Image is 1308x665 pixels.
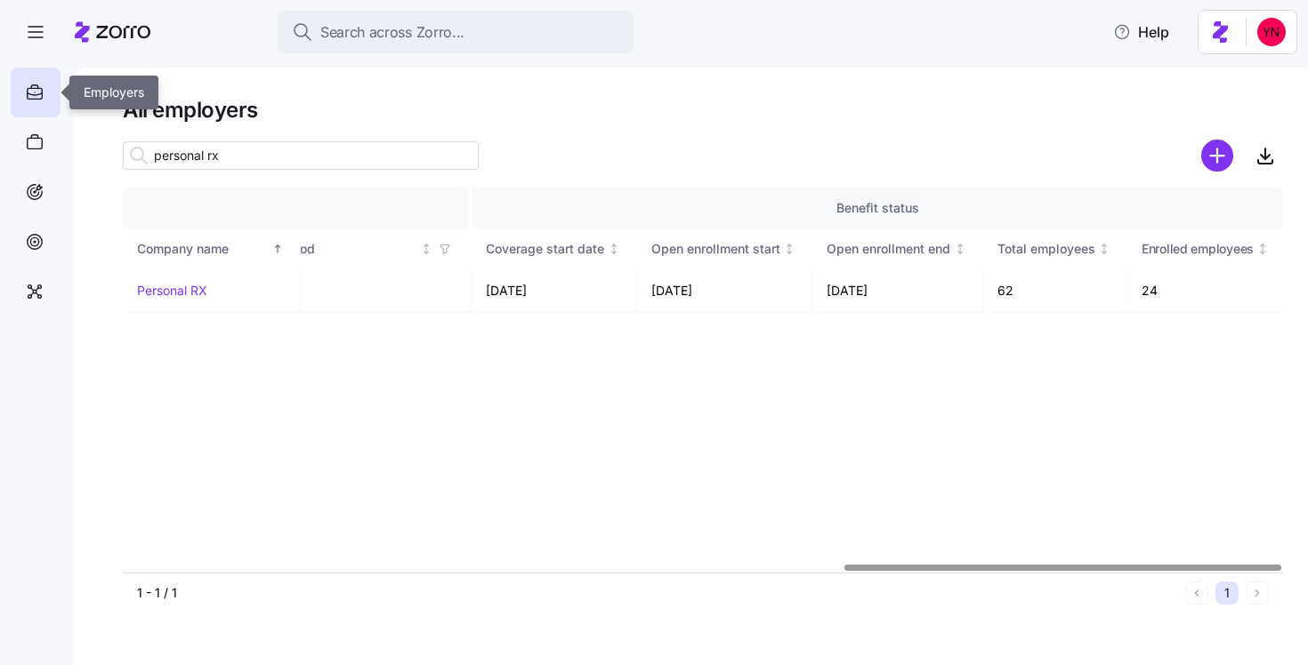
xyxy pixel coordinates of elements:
[472,228,637,269] th: Coverage start dateNot sorted
[137,239,269,259] div: Company name
[271,243,284,255] div: Sorted ascending
[637,228,813,269] th: Open enrollment startNot sorted
[954,243,966,255] div: Not sorted
[608,243,620,255] div: Not sorted
[812,269,983,313] td: [DATE]
[1256,243,1269,255] div: Not sorted
[1099,14,1183,50] button: Help
[1113,21,1169,43] span: Help
[1098,243,1110,255] div: Not sorted
[1127,228,1283,269] th: Enrolled employeesNot sorted
[783,243,795,255] div: Not sorted
[1185,581,1208,605] button: Previous page
[997,239,1095,259] div: Total employees
[320,21,464,44] span: Search across Zorro...
[1215,581,1239,605] button: 1
[486,198,1269,218] div: Benefit status
[1246,581,1269,605] button: Next page
[278,11,634,53] button: Search across Zorro...
[812,228,983,269] th: Open enrollment endNot sorted
[228,239,416,259] div: Waiting Period
[123,96,1283,124] h1: All employers
[983,269,1128,313] td: 62
[214,269,472,313] td: 60 days
[983,228,1128,269] th: Total employeesNot sorted
[123,228,301,269] th: Company nameSorted ascending
[123,141,479,170] input: Search employer
[420,243,432,255] div: Not sorted
[827,239,950,259] div: Open enrollment end
[651,239,780,259] div: Open enrollment start
[137,584,1178,602] div: 1 - 1 / 1
[1201,140,1233,172] svg: add icon
[637,269,813,313] td: [DATE]
[472,269,637,313] td: [DATE]
[137,282,207,300] a: Personal RX
[1142,240,1254,258] span: Enrolled employees
[214,228,472,269] th: Waiting PeriodNot sorted
[486,239,604,259] div: Coverage start date
[1257,18,1286,46] img: 113f96d2b49c10db4a30150f42351c8a
[1127,269,1283,313] td: 24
